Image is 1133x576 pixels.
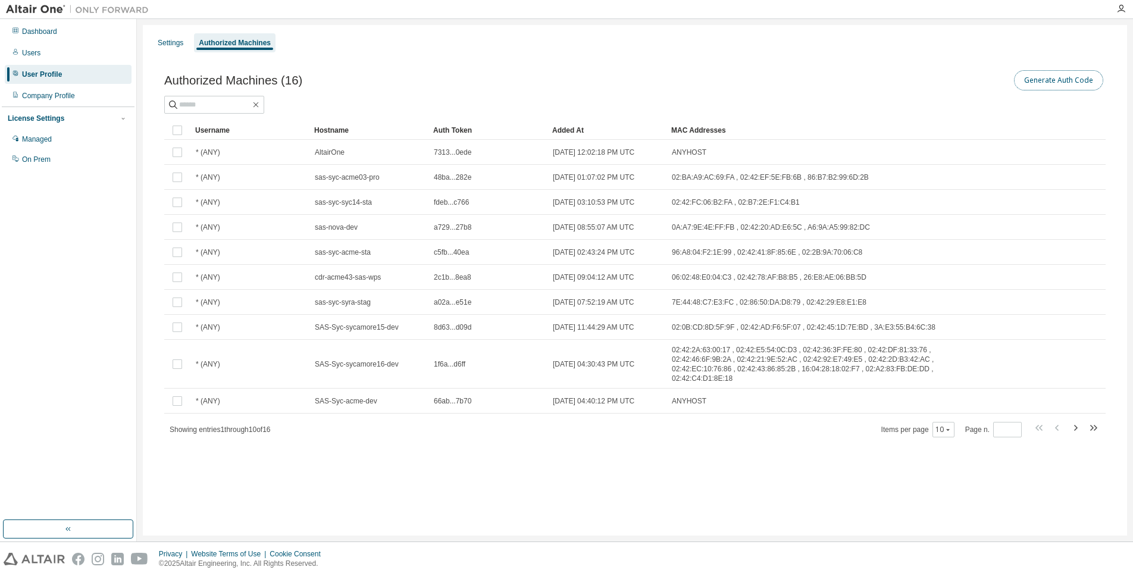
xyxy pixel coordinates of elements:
img: linkedin.svg [111,553,124,565]
div: Auth Token [433,121,543,140]
span: ANYHOST [672,148,706,157]
div: Hostname [314,121,424,140]
span: sas-syc-acme03-pro [315,173,380,182]
button: 10 [935,425,952,434]
span: [DATE] 09:04:12 AM UTC [553,273,634,282]
span: cdr-acme43-sas-wps [315,273,381,282]
div: Dashboard [22,27,57,36]
div: Username [195,121,305,140]
div: User Profile [22,70,62,79]
button: Generate Auth Code [1014,70,1103,90]
div: Website Terms of Use [191,549,270,559]
span: [DATE] 04:30:43 PM UTC [553,359,634,369]
span: Showing entries 1 through 10 of 16 [170,425,271,434]
span: [DATE] 07:52:19 AM UTC [553,298,634,307]
span: * (ANY) [196,148,220,157]
span: SAS-Syc-acme-dev [315,396,377,406]
span: sas-syc-syc14-sta [315,198,372,207]
span: * (ANY) [196,223,220,232]
span: AltairOne [315,148,345,157]
span: fdeb...c766 [434,198,469,207]
span: * (ANY) [196,396,220,406]
span: * (ANY) [196,359,220,369]
span: sas-nova-dev [315,223,358,232]
span: * (ANY) [196,273,220,282]
span: [DATE] 02:43:24 PM UTC [553,248,634,257]
span: 66ab...7b70 [434,396,471,406]
span: * (ANY) [196,173,220,182]
span: 06:02:48:E0:04:C3 , 02:42:78:AF:B8:B5 , 26:E8:AE:06:BB:5D [672,273,866,282]
div: Cookie Consent [270,549,327,559]
span: 96:A8:04:F2:1E:99 , 02:42:41:8F:85:6E , 02:2B:9A:70:06:C8 [672,248,862,257]
span: 02:42:FC:06:B2:FA , 02:B7:2E:F1:C4:B1 [672,198,800,207]
span: 8d63...d09d [434,323,471,332]
div: Managed [22,134,52,144]
div: Privacy [159,549,191,559]
span: SAS-Syc-sycamore16-dev [315,359,399,369]
span: 02:0B:CD:8D:5F:9F , 02:42:AD:F6:5F:07 , 02:42:45:1D:7E:BD , 3A:E3:55:B4:6C:38 [672,323,935,332]
span: 02:42:2A:63:00:17 , 02:42:E5:54:0C:D3 , 02:42:36:3F:FE:80 , 02:42:DF:81:33:76 , 02:42:46:6F:9B:2A... [672,345,980,383]
img: altair_logo.svg [4,553,65,565]
div: On Prem [22,155,51,164]
span: ANYHOST [672,396,706,406]
span: [DATE] 04:40:12 PM UTC [553,396,634,406]
span: * (ANY) [196,248,220,257]
span: Items per page [881,422,954,437]
span: * (ANY) [196,323,220,332]
span: 7313...0ede [434,148,471,157]
div: Company Profile [22,91,75,101]
span: * (ANY) [196,198,220,207]
span: [DATE] 08:55:07 AM UTC [553,223,634,232]
div: Settings [158,38,183,48]
div: MAC Addresses [671,121,981,140]
span: Authorized Machines (16) [164,74,302,87]
div: License Settings [8,114,64,123]
span: SAS-Syc-sycamore15-dev [315,323,399,332]
span: * (ANY) [196,298,220,307]
span: a729...27b8 [434,223,471,232]
div: Users [22,48,40,58]
img: Altair One [6,4,155,15]
span: sas-syc-syra-stag [315,298,371,307]
span: 2c1b...8ea8 [434,273,471,282]
span: Page n. [965,422,1022,437]
span: [DATE] 11:44:29 AM UTC [553,323,634,332]
p: © 2025 Altair Engineering, Inc. All Rights Reserved. [159,559,328,569]
span: sas-syc-acme-sta [315,248,371,257]
span: 1f6a...d6ff [434,359,465,369]
span: c5fb...40ea [434,248,469,257]
span: 02:BA:A9:AC:69:FA , 02:42:EF:5E:FB:6B , 86:B7:B2:99:6D:2B [672,173,869,182]
img: youtube.svg [131,553,148,565]
span: 48ba...282e [434,173,471,182]
img: instagram.svg [92,553,104,565]
span: 7E:44:48:C7:E3:FC , 02:86:50:DA:D8:79 , 02:42:29:E8:E1:E8 [672,298,866,307]
span: a02a...e51e [434,298,471,307]
span: [DATE] 03:10:53 PM UTC [553,198,634,207]
div: Authorized Machines [199,38,271,48]
span: [DATE] 01:07:02 PM UTC [553,173,634,182]
span: 0A:A7:9E:4E:FF:FB , 02:42:20:AD:E6:5C , A6:9A:A5:99:82:DC [672,223,870,232]
span: [DATE] 12:02:18 PM UTC [553,148,634,157]
div: Added At [552,121,662,140]
img: facebook.svg [72,553,84,565]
